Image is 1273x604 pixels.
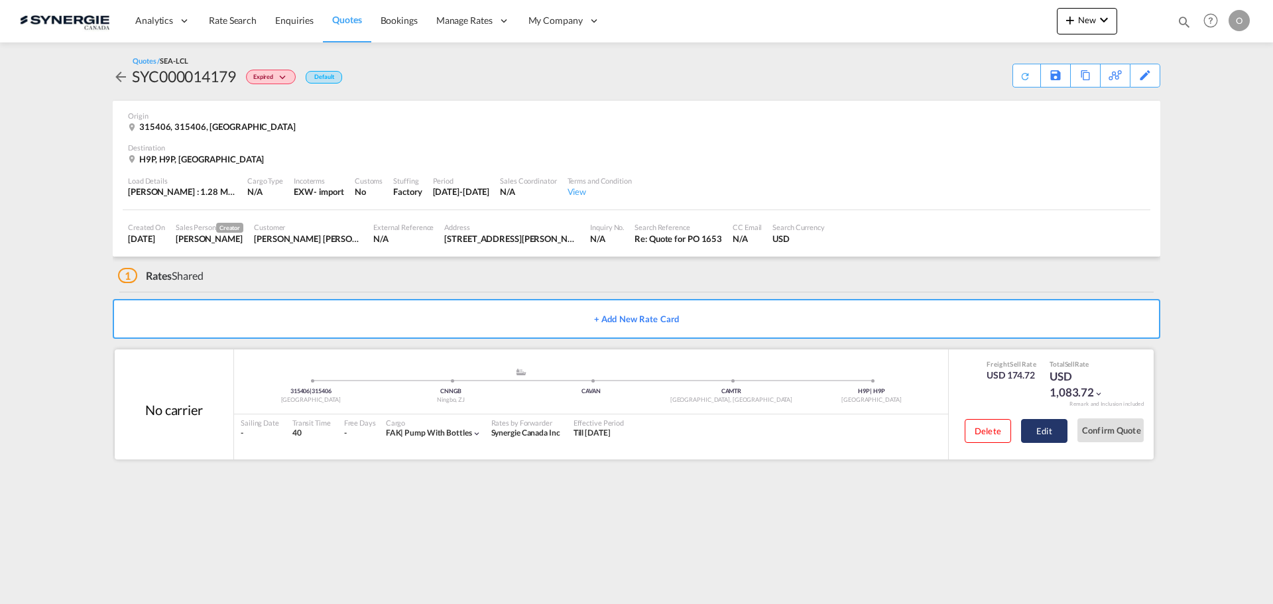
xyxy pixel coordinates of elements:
[128,153,267,165] div: H9P, H9P, Canada
[987,369,1036,382] div: USD 174.72
[661,396,801,404] div: [GEOGRAPHIC_DATA], [GEOGRAPHIC_DATA]
[1010,360,1021,368] span: Sell
[574,418,624,428] div: Effective Period
[513,369,529,375] md-icon: assets/icons/custom/ship-fill.svg
[128,186,237,198] div: [PERSON_NAME] : 1.28 MT | Volumetric Wt : 5.64 CBM | Chargeable Wt : 5.64 W/M
[118,268,137,283] span: 1
[386,428,405,438] span: FAK
[241,428,279,439] div: -
[1062,12,1078,28] md-icon: icon-plus 400-fg
[500,186,556,198] div: N/A
[314,186,344,198] div: - import
[355,176,383,186] div: Customs
[355,186,383,198] div: No
[386,418,481,428] div: Cargo
[1077,418,1144,442] button: Confirm Quote
[133,56,188,66] div: Quotes /SEA-LCL
[332,14,361,25] span: Quotes
[254,233,363,245] div: Manish Singh Khati
[241,396,381,404] div: [GEOGRAPHIC_DATA]
[987,359,1036,369] div: Freight Rate
[132,66,236,87] div: SYC000014179
[128,233,165,245] div: 19 Aug 2025
[568,176,632,186] div: Terms and Condition
[176,233,243,245] div: Karen Mercier
[491,428,560,438] span: Synergie Canada Inc
[528,14,583,27] span: My Company
[306,71,342,84] div: Default
[965,419,1011,443] button: Delete
[247,186,283,198] div: N/A
[433,186,490,198] div: 31 Aug 2025
[590,222,624,232] div: Inquiry No.
[1062,15,1112,25] span: New
[373,222,434,232] div: External Reference
[344,428,347,439] div: -
[1229,10,1250,31] div: O
[246,70,296,84] div: Change Status Here
[472,429,481,438] md-icon: icon-chevron-down
[1065,360,1075,368] span: Sell
[1020,64,1034,82] div: Quote PDF is not available at this time
[444,233,579,245] div: 431 Rue Locke Saint-Laurent, QC H4T 1X7
[135,14,173,27] span: Analytics
[381,387,520,396] div: CNNGB
[733,222,762,232] div: CC Email
[1050,359,1116,369] div: Total Rate
[873,387,885,394] span: H9P
[160,56,188,65] span: SEA-LCL
[145,400,203,419] div: No carrier
[400,428,403,438] span: |
[386,428,472,439] div: pump with bottles
[128,222,165,232] div: Created On
[128,121,299,133] div: 315406, 315406, China
[381,396,520,404] div: Ningbo, ZJ
[113,69,129,85] md-icon: icon-arrow-left
[290,387,312,394] span: 315406
[128,176,237,186] div: Load Details
[1199,9,1229,33] div: Help
[128,111,1145,121] div: Origin
[294,176,344,186] div: Incoterms
[128,143,1145,152] div: Destination
[253,73,276,86] span: Expired
[858,387,872,394] span: H9P
[436,14,493,27] span: Manage Rates
[802,396,941,404] div: [GEOGRAPHIC_DATA]
[574,428,611,439] div: Till 18 Sep 2025
[444,222,579,232] div: Address
[1060,400,1154,408] div: Remark and Inclusion included
[241,418,279,428] div: Sailing Date
[139,121,296,132] span: 315406, 315406, [GEOGRAPHIC_DATA]
[1041,64,1070,87] div: Save As Template
[661,387,801,396] div: CAMTR
[118,269,204,283] div: Shared
[1096,12,1112,28] md-icon: icon-chevron-down
[1177,15,1191,34] div: icon-magnify
[491,428,560,439] div: Synergie Canada Inc
[294,186,314,198] div: EXW
[1094,389,1103,398] md-icon: icon-chevron-down
[275,15,314,26] span: Enquiries
[1050,369,1116,400] div: USD 1,083.72
[635,222,722,232] div: Search Reference
[20,6,109,36] img: 1f56c880d42311ef80fc7dca854c8e59.png
[292,418,331,428] div: Transit Time
[310,387,312,394] span: |
[209,15,257,26] span: Rate Search
[381,15,418,26] span: Bookings
[146,269,172,282] span: Rates
[500,176,556,186] div: Sales Coordinator
[247,176,283,186] div: Cargo Type
[393,176,422,186] div: Stuffing
[113,66,132,87] div: icon-arrow-left
[236,66,299,87] div: Change Status Here
[254,222,363,232] div: Customer
[176,222,243,233] div: Sales Person
[568,186,632,198] div: View
[1057,8,1117,34] button: icon-plus 400-fgNewicon-chevron-down
[292,428,331,439] div: 40
[433,176,490,186] div: Period
[373,233,434,245] div: N/A
[276,74,292,82] md-icon: icon-chevron-down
